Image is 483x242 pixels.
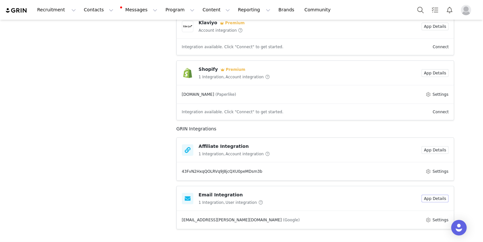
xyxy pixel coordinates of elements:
button: Profile [457,5,478,15]
a: Connect [433,110,449,114]
button: Settings [425,168,449,175]
h5: (Google) [283,217,300,223]
a: Community [301,3,338,17]
button: Search [414,3,428,17]
button: Recruitment [33,3,80,17]
h5: Integration available. Click "Connect" to get started. [182,44,284,50]
button: Content [199,3,234,17]
img: grin logo [5,7,28,14]
button: Contacts [80,3,117,17]
h5: [DOMAIN_NAME] [182,92,214,97]
div: 1 Integration, [199,151,225,157]
h5: 43FvN2HxqQOLRVq9J8jcQXU0peMDsm3b [182,169,262,174]
img: Affiliate Integration [182,144,194,156]
h5: Integration available. Click "Connect" to get started. [182,109,284,115]
img: placeholder-profile.jpg [461,5,471,15]
div: Affiliate Integration [199,143,249,150]
button: Program [162,3,198,17]
div: User integration [226,200,257,205]
button: App Details [422,23,449,30]
button: Settings [425,91,449,98]
div: Account integration [199,27,237,33]
div: Account integration [226,151,264,157]
img: Email Integration [182,193,194,204]
img: Klaviyo [182,21,194,32]
button: Settings [425,216,449,224]
img: Shopify [182,67,194,79]
button: Messages [118,3,161,17]
div: Account integration [226,74,264,80]
button: Notifications [443,3,457,17]
div: 1 Integration, [199,74,225,80]
div: Email Integration [199,192,243,198]
button: App Details [422,69,449,77]
button: App Details [422,146,449,154]
h5: (Paperlike) [215,92,236,97]
a: Tasks [428,3,442,17]
h5: [EMAIL_ADDRESS][PERSON_NAME][DOMAIN_NAME] [182,217,282,223]
div: Klaviyo [199,19,217,26]
button: App Details [422,195,449,203]
a: Connect [433,45,449,49]
a: Brands [275,3,300,17]
button: Reporting [234,3,274,17]
div: Premium [225,20,245,26]
div: 1 Integration, [199,200,225,205]
h4: GRIN Integrations [176,126,455,132]
div: Premium [226,67,246,72]
div: Shopify [199,66,218,73]
div: Open Intercom Messenger [451,220,467,236]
